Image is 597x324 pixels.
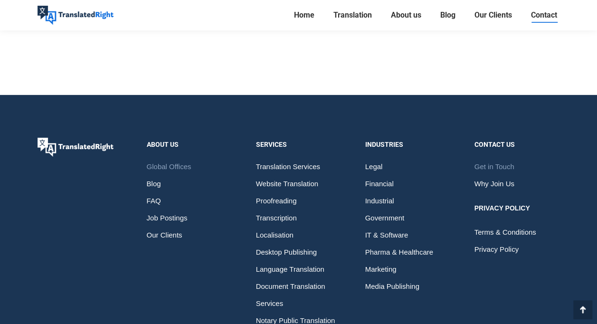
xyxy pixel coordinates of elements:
a: Our Clients [147,227,232,244]
a: Website Translation [256,175,341,192]
div: Industries [365,138,451,151]
a: Privacy Policy [474,241,560,258]
a: Pharma & Healthcare [365,244,451,261]
span: About us [391,10,421,20]
span: Media Publishing [365,278,419,295]
span: Terms & Conditions [474,224,536,241]
a: Document Translation Services [256,278,341,312]
a: Terms & Conditions [474,224,560,241]
span: Legal [365,158,383,175]
span: Language Translation [256,261,324,278]
a: Translation [331,9,375,22]
span: Pharma & Healthcare [365,244,433,261]
span: Translation [333,10,372,20]
div: Contact us [474,138,560,151]
span: Job Postings [147,210,188,227]
a: Get in Touch [474,158,560,175]
a: Legal [365,158,451,175]
span: Financial [365,175,394,192]
a: Job Postings [147,210,232,227]
span: Blog [147,175,161,192]
span: Transcription [256,210,297,227]
span: Proofreading [256,192,297,210]
span: Translation Services [256,158,320,175]
span: Privacy Policy [474,241,519,258]
a: Financial [365,175,451,192]
a: Blog [437,9,458,22]
a: Why Join Us [474,175,560,192]
span: Localisation [256,227,294,244]
span: Website Translation [256,175,318,192]
a: Media Publishing [365,278,451,295]
span: Home [294,10,314,20]
a: Industrial [365,192,451,210]
span: Our Clients [474,10,512,20]
a: Desktop Publishing [256,244,341,261]
span: Global Offices [147,158,191,175]
a: Blog [147,175,232,192]
a: Government [365,210,451,227]
a: Localisation [256,227,341,244]
span: Government [365,210,405,227]
a: Translation Services [256,158,341,175]
span: Contact [531,10,557,20]
a: About us [388,9,424,22]
a: Global Offices [147,158,232,175]
span: FAQ [147,192,161,210]
span: Why Join Us [474,175,514,192]
span: Get in Touch [474,158,514,175]
a: IT & Software [365,227,451,244]
a: Transcription [256,210,341,227]
a: FAQ [147,192,232,210]
a: Proofreading [256,192,341,210]
span: Industrial [365,192,394,210]
a: Contact [528,9,560,22]
a: Marketing [365,261,451,278]
div: About Us [147,138,232,151]
span: IT & Software [365,227,408,244]
a: Our Clients [472,9,515,22]
span: Marketing [365,261,397,278]
a: Home [291,9,317,22]
span: Desktop Publishing [256,244,317,261]
span: Blog [440,10,455,20]
span: Our Clients [147,227,182,244]
img: Translated Right [38,6,114,25]
a: Language Translation [256,261,341,278]
div: Services [256,138,341,151]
